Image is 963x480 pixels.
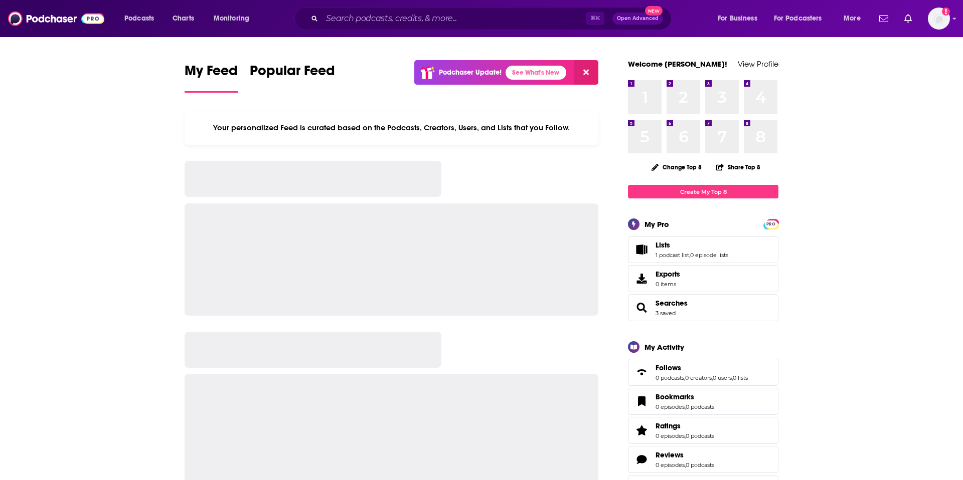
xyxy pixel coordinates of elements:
[646,161,708,173] button: Change Top 8
[656,241,670,250] span: Lists
[628,59,727,69] a: Welcome [PERSON_NAME]!
[928,8,950,30] span: Logged in as kgolds
[685,403,686,410] span: ,
[656,374,684,381] a: 0 podcasts
[844,12,861,26] span: More
[774,12,822,26] span: For Podcasters
[631,243,652,257] a: Lists
[656,450,684,459] span: Reviews
[117,11,167,27] button: open menu
[628,446,778,473] span: Reviews
[656,299,688,308] a: Searches
[928,8,950,30] img: User Profile
[645,219,669,229] div: My Pro
[685,374,712,381] a: 0 creators
[718,12,757,26] span: For Business
[628,236,778,263] span: Lists
[733,374,748,381] a: 0 lists
[628,185,778,198] a: Create My Top 8
[685,432,686,439] span: ,
[656,270,680,279] span: Exports
[738,59,778,69] a: View Profile
[304,7,681,30] div: Search podcasts, credits, & more...
[686,432,714,439] a: 0 podcasts
[250,62,335,93] a: Popular Feed
[628,265,778,292] a: Exports
[124,12,154,26] span: Podcasts
[207,11,262,27] button: open menu
[214,12,249,26] span: Monitoring
[173,12,194,26] span: Charts
[656,363,681,372] span: Follows
[322,11,586,27] input: Search podcasts, credits, & more...
[656,310,676,317] a: 3 saved
[656,432,685,439] a: 0 episodes
[656,281,680,288] span: 0 items
[439,68,502,77] p: Podchaser Update!
[631,301,652,315] a: Searches
[712,374,713,381] span: ,
[656,461,685,468] a: 0 episodes
[765,220,777,228] span: PRO
[656,252,689,259] a: 1 podcast list
[716,157,761,177] button: Share Top 8
[656,392,694,401] span: Bookmarks
[765,220,777,227] a: PRO
[685,461,686,468] span: ,
[690,252,728,259] a: 0 episode lists
[631,272,652,286] span: Exports
[900,10,916,27] a: Show notifications dropdown
[713,374,732,381] a: 0 users
[631,423,652,437] a: Ratings
[656,392,714,401] a: Bookmarks
[645,342,684,352] div: My Activity
[711,11,770,27] button: open menu
[656,403,685,410] a: 0 episodes
[631,365,652,379] a: Follows
[656,363,748,372] a: Follows
[250,62,335,85] span: Popular Feed
[656,241,728,250] a: Lists
[185,62,238,85] span: My Feed
[506,66,566,80] a: See What's New
[767,11,837,27] button: open menu
[631,452,652,466] a: Reviews
[656,421,681,430] span: Ratings
[185,62,238,93] a: My Feed
[686,461,714,468] a: 0 podcasts
[628,417,778,444] span: Ratings
[166,11,200,27] a: Charts
[689,252,690,259] span: ,
[617,16,659,21] span: Open Advanced
[875,10,892,27] a: Show notifications dropdown
[586,12,604,25] span: ⌘ K
[185,111,598,145] div: Your personalized Feed is curated based on the Podcasts, Creators, Users, and Lists that you Follow.
[732,374,733,381] span: ,
[837,11,873,27] button: open menu
[628,388,778,415] span: Bookmarks
[928,8,950,30] button: Show profile menu
[656,450,714,459] a: Reviews
[686,403,714,410] a: 0 podcasts
[684,374,685,381] span: ,
[645,6,663,16] span: New
[656,421,714,430] a: Ratings
[612,13,663,25] button: Open AdvancedNew
[628,294,778,321] span: Searches
[628,359,778,386] span: Follows
[631,394,652,408] a: Bookmarks
[942,8,950,16] svg: Add a profile image
[8,9,104,28] img: Podchaser - Follow, Share and Rate Podcasts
